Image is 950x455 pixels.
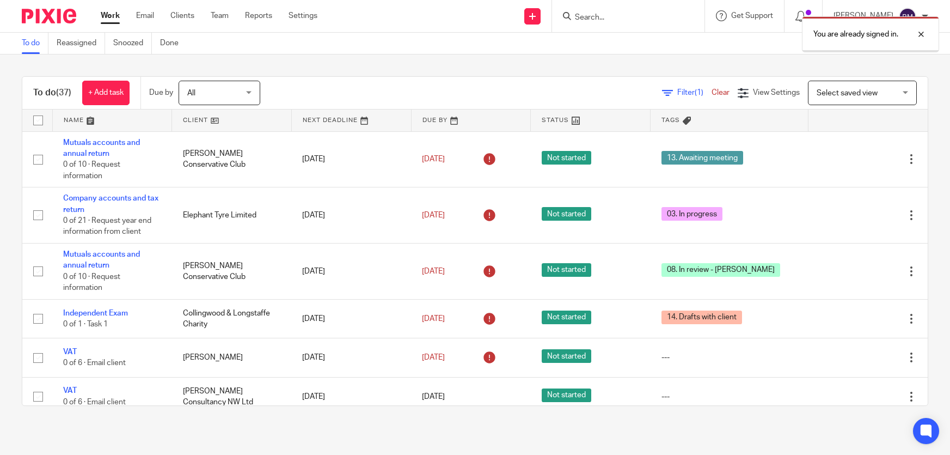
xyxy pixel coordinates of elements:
[291,299,411,338] td: [DATE]
[82,81,130,105] a: + Add task
[817,89,878,97] span: Select saved view
[63,217,151,236] span: 0 of 21 · Request year end information from client
[170,10,194,21] a: Clients
[422,268,445,275] span: [DATE]
[63,320,108,328] span: 0 of 1 · Task 1
[899,8,916,25] img: svg%3E
[149,87,173,98] p: Due by
[289,10,317,21] a: Settings
[661,352,798,363] div: ---
[160,33,187,54] a: Done
[422,393,445,401] span: [DATE]
[422,155,445,163] span: [DATE]
[661,311,742,324] span: 14. Drafts with client
[63,398,126,406] span: 0 of 6 · Email client
[172,131,292,187] td: [PERSON_NAME] Conservative Club
[172,377,292,416] td: [PERSON_NAME] Consultancy NW Ltd
[63,195,158,213] a: Company accounts and tax return
[63,348,77,356] a: VAT
[542,389,591,402] span: Not started
[211,10,229,21] a: Team
[172,299,292,338] td: Collingwood & Longstaffe Charity
[813,29,898,40] p: You are already signed in.
[542,263,591,277] span: Not started
[661,263,780,277] span: 08. In review - [PERSON_NAME]
[63,139,140,157] a: Mutuals accounts and annual return
[101,10,120,21] a: Work
[712,89,730,96] a: Clear
[422,354,445,361] span: [DATE]
[422,211,445,219] span: [DATE]
[542,207,591,221] span: Not started
[63,360,126,367] span: 0 of 6 · Email client
[172,244,292,300] td: [PERSON_NAME] Conservative Club
[63,310,128,317] a: Independent Exam
[22,33,48,54] a: To do
[63,273,120,292] span: 0 of 10 · Request information
[172,338,292,377] td: [PERSON_NAME]
[245,10,272,21] a: Reports
[187,89,195,97] span: All
[172,187,292,244] td: Elephant Tyre Limited
[695,89,703,96] span: (1)
[291,377,411,416] td: [DATE]
[422,315,445,323] span: [DATE]
[661,391,798,402] div: ---
[661,151,743,165] span: 13. Awaiting meeting
[56,88,71,97] span: (37)
[291,187,411,244] td: [DATE]
[113,33,152,54] a: Snoozed
[661,117,680,123] span: Tags
[291,244,411,300] td: [DATE]
[542,151,591,165] span: Not started
[291,338,411,377] td: [DATE]
[542,349,591,363] span: Not started
[753,89,800,96] span: View Settings
[63,161,120,180] span: 0 of 10 · Request information
[136,10,154,21] a: Email
[542,311,591,324] span: Not started
[63,387,77,395] a: VAT
[22,9,76,23] img: Pixie
[63,251,140,269] a: Mutuals accounts and annual return
[291,131,411,187] td: [DATE]
[33,87,71,99] h1: To do
[661,207,722,221] span: 03. In progress
[677,89,712,96] span: Filter
[57,33,105,54] a: Reassigned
